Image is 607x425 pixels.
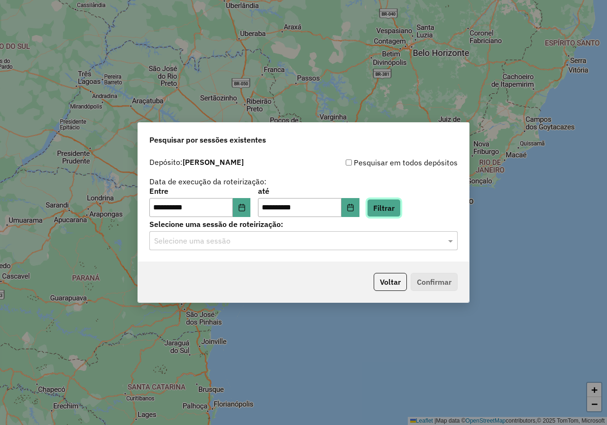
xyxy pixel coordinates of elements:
button: Choose Date [233,198,251,217]
label: até [258,185,359,197]
span: Pesquisar por sessões existentes [149,134,266,145]
label: Data de execução da roteirização: [149,176,267,187]
button: Choose Date [341,198,359,217]
label: Entre [149,185,250,197]
label: Selecione uma sessão de roteirização: [149,218,458,230]
div: Pesquisar em todos depósitos [303,157,458,168]
button: Filtrar [367,199,401,217]
label: Depósito: [149,156,244,168]
strong: [PERSON_NAME] [183,157,244,167]
button: Voltar [374,273,407,291]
